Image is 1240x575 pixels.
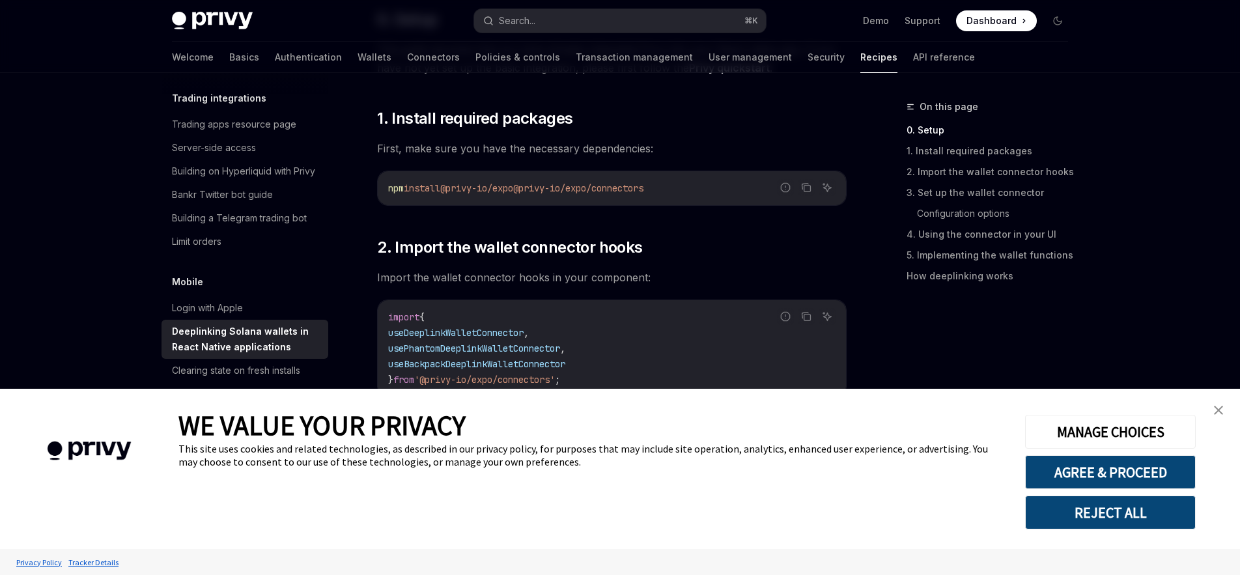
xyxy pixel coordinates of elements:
[907,224,1078,245] a: 4. Using the connector in your UI
[162,113,328,136] a: Trading apps resource page
[863,14,889,27] a: Demo
[162,320,328,359] a: Deeplinking Solana wallets in React Native applications
[172,300,243,316] div: Login with Apple
[499,13,535,29] div: Search...
[907,120,1078,141] a: 0. Setup
[172,163,315,179] div: Building on Hyperliquid with Privy
[808,42,845,73] a: Security
[162,160,328,183] a: Building on Hyperliquid with Privy
[404,182,440,194] span: install
[576,42,693,73] a: Transaction management
[907,161,1078,182] a: 2. Import the wallet connector hooks
[162,359,328,382] a: Clearing state on fresh installs
[229,42,259,73] a: Basics
[388,343,560,354] span: usePhantomDeeplinkWalletConnector
[709,42,792,73] a: User management
[419,311,425,323] span: {
[275,42,342,73] a: Authentication
[377,139,847,158] span: First, make sure you have the necessary dependencies:
[388,182,404,194] span: npm
[414,374,555,386] span: '@privy-io/expo/connectors'
[475,42,560,73] a: Policies & controls
[13,551,65,574] a: Privacy Policy
[172,386,262,402] div: OAuth with Capacitor
[524,327,529,339] span: ,
[920,99,978,115] span: On this page
[377,108,572,129] span: 1. Install required packages
[777,179,794,196] button: Report incorrect code
[172,274,203,290] h5: Mobile
[966,14,1017,27] span: Dashboard
[388,327,524,339] span: useDeeplinkWalletConnector
[560,343,565,354] span: ,
[777,308,794,325] button: Report incorrect code
[172,91,266,106] h5: Trading integrations
[474,9,766,33] button: Search...⌘K
[513,182,643,194] span: @privy-io/expo/connectors
[1047,10,1068,31] button: Toggle dark mode
[377,237,642,258] span: 2. Import the wallet connector hooks
[172,234,221,249] div: Limit orders
[744,16,758,26] span: ⌘ K
[555,374,560,386] span: ;
[172,363,300,378] div: Clearing state on fresh installs
[178,442,1006,468] div: This site uses cookies and related technologies, as described in our privacy policy, for purposes...
[20,423,159,479] img: company logo
[172,117,296,132] div: Trading apps resource page
[172,42,214,73] a: Welcome
[1025,415,1196,449] button: MANAGE CHOICES
[407,42,460,73] a: Connectors
[358,42,391,73] a: Wallets
[172,12,253,30] img: dark logo
[172,324,320,355] div: Deeplinking Solana wallets in React Native applications
[907,245,1078,266] a: 5. Implementing the wallet functions
[956,10,1037,31] a: Dashboard
[798,179,815,196] button: Copy the contents from the code block
[860,42,897,73] a: Recipes
[1205,397,1232,423] a: close banner
[162,206,328,230] a: Building a Telegram trading bot
[907,141,1078,161] a: 1. Install required packages
[393,374,414,386] span: from
[388,374,393,386] span: }
[65,551,122,574] a: Tracker Details
[172,187,273,203] div: Bankr Twitter bot guide
[907,203,1078,224] a: Configuration options
[162,183,328,206] a: Bankr Twitter bot guide
[1025,496,1196,529] button: REJECT ALL
[1025,455,1196,489] button: AGREE & PROCEED
[819,308,836,325] button: Ask AI
[819,179,836,196] button: Ask AI
[162,136,328,160] a: Server-side access
[178,408,466,442] span: WE VALUE YOUR PRIVACY
[907,266,1078,287] a: How deeplinking works
[388,358,565,370] span: useBackpackDeeplinkWalletConnector
[172,140,256,156] div: Server-side access
[377,268,847,287] span: Import the wallet connector hooks in your component:
[162,296,328,320] a: Login with Apple
[1214,406,1223,415] img: close banner
[907,182,1078,203] a: 3. Set up the wallet connector
[905,14,940,27] a: Support
[440,182,513,194] span: @privy-io/expo
[913,42,975,73] a: API reference
[172,210,307,226] div: Building a Telegram trading bot
[798,308,815,325] button: Copy the contents from the code block
[388,311,419,323] span: import
[162,382,328,406] a: OAuth with Capacitor
[162,230,328,253] a: Limit orders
